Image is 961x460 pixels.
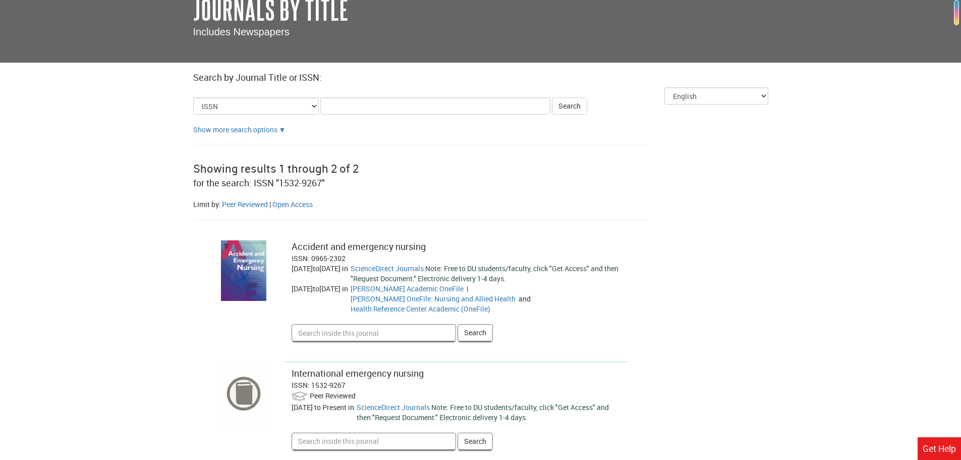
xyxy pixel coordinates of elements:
[221,240,266,301] img: cover image for: Accident and emergency nursing
[193,125,277,134] a: Show more search options
[351,304,490,314] a: Go to Health Reference Center Academic (OneFile)
[357,402,430,412] a: Go to ScienceDirect Journals
[193,73,768,83] h2: Search by Journal Title or ISSN:
[348,402,354,412] span: in
[193,161,359,176] span: Showing results 1 through 2 of 2
[292,380,621,390] div: ISSN: 1532-9267
[193,25,768,39] p: Includes Newspapers
[351,284,464,293] a: Go to Gale Academic OneFile
[465,284,470,293] span: |
[193,177,325,189] span: for the search: ISSN "1532-9267"
[269,199,271,209] span: |
[222,199,268,209] a: Filter by peer reviewed
[279,125,286,134] a: Show more search options
[292,240,621,253] div: Accident and emergency nursing
[314,402,347,412] span: to Present
[292,253,621,264] div: ISSN: 0965-2302
[221,362,266,425] img: cover image for: International emergency nursing
[357,402,609,422] span: Note: Free to DU students/faculty, click "Get Access" and then "Request Document." Electronic del...
[458,433,493,450] button: Search
[552,97,587,115] button: Search
[292,390,308,402] img: Peer Reviewed:
[292,284,351,314] div: [DATE] [DATE]
[292,433,456,450] input: Search inside this journal
[310,391,356,400] span: Peer Reviewed
[292,324,456,341] input: Search inside this journal
[292,367,621,380] div: International emergency nursing
[313,284,319,293] span: to
[351,264,618,283] span: Note: Free to DU students/faculty, click "Get Access" and then "Request Document." Electronic del...
[292,264,351,284] div: [DATE] [DATE]
[351,294,516,303] a: Go to Gale OneFile: Nursing and Allied Health
[517,294,532,303] span: and
[292,402,357,423] div: [DATE]
[458,324,493,341] button: Search
[342,264,348,273] span: in
[272,199,313,209] a: Filter by peer open access
[313,264,319,273] span: to
[342,284,348,293] span: in
[918,437,961,460] a: Get Help
[193,199,220,209] span: Limit by:
[351,264,424,273] a: Go to ScienceDirect Journals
